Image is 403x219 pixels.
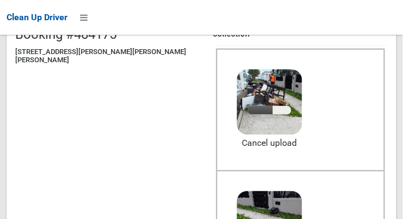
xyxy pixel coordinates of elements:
h2: Booking #484175 [15,27,203,42]
h4: Upload two images - one before AND one after collection [213,21,388,39]
span: Clean Up Driver [7,12,68,22]
a: Clean Up Driver [7,9,68,26]
a: Cancel upload [237,135,302,151]
h5: [STREET_ADDRESS][PERSON_NAME][PERSON_NAME][PERSON_NAME] [15,48,203,64]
